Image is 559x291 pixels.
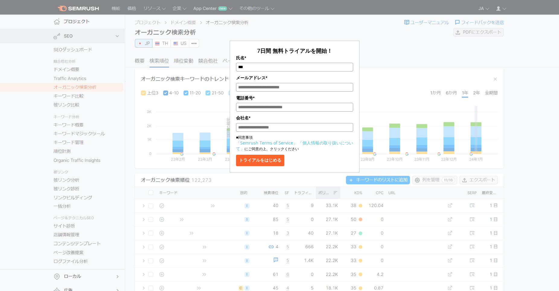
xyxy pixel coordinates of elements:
[236,140,353,151] a: 「個人情報の取り扱いについて」
[257,47,332,54] span: 7日間 無料トライアルを開始！
[236,140,297,146] a: 「Semrush Terms of Service」
[236,95,353,101] label: 電話番号*
[236,135,353,152] p: ■同意事項 にご同意の上、クリックください
[236,74,353,81] label: メールアドレス*
[236,155,284,166] button: トライアルをはじめる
